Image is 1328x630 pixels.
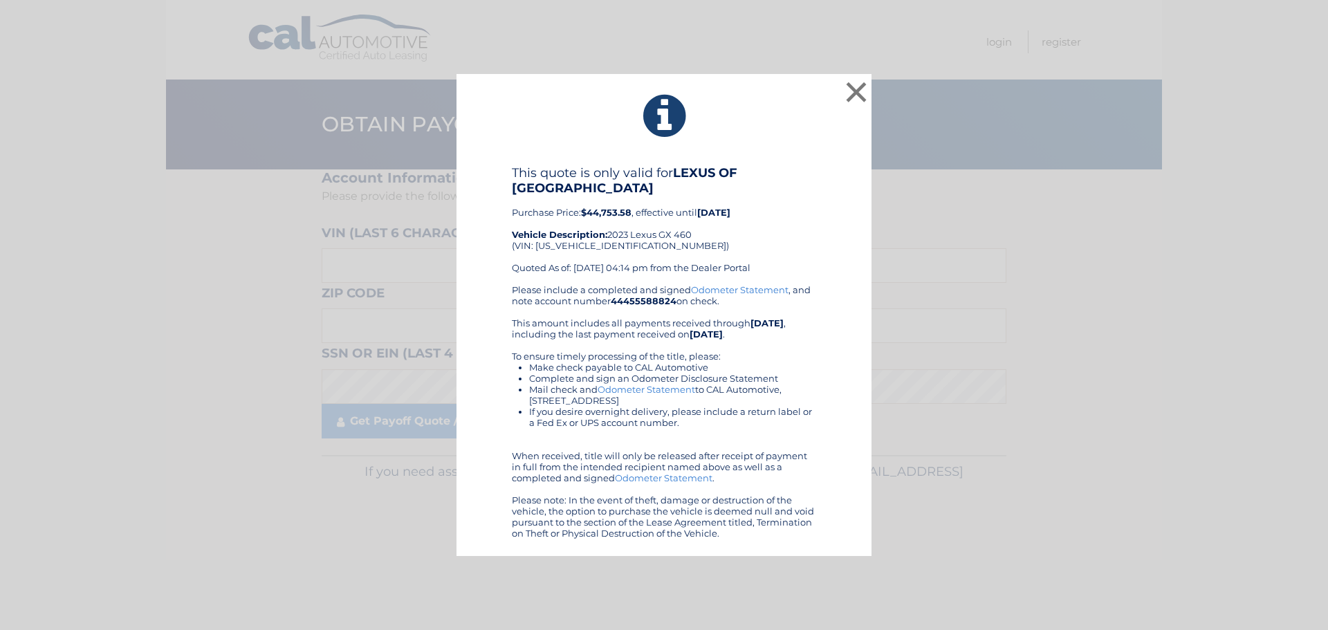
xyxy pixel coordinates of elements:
b: $44,753.58 [581,207,631,218]
b: [DATE] [697,207,730,218]
h4: This quote is only valid for [512,165,816,196]
a: Odometer Statement [598,384,695,395]
div: Please include a completed and signed , and note account number on check. This amount includes al... [512,284,816,539]
div: Purchase Price: , effective until 2023 Lexus GX 460 (VIN: [US_VEHICLE_IDENTIFICATION_NUMBER]) Quo... [512,165,816,284]
a: Odometer Statement [691,284,788,295]
b: 44455588824 [611,295,676,306]
li: If you desire overnight delivery, please include a return label or a Fed Ex or UPS account number. [529,406,816,428]
b: [DATE] [750,317,784,328]
strong: Vehicle Description: [512,229,607,240]
b: LEXUS OF [GEOGRAPHIC_DATA] [512,165,737,196]
button: × [842,78,870,106]
b: [DATE] [690,328,723,340]
a: Odometer Statement [615,472,712,483]
li: Make check payable to CAL Automotive [529,362,816,373]
li: Mail check and to CAL Automotive, [STREET_ADDRESS] [529,384,816,406]
li: Complete and sign an Odometer Disclosure Statement [529,373,816,384]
